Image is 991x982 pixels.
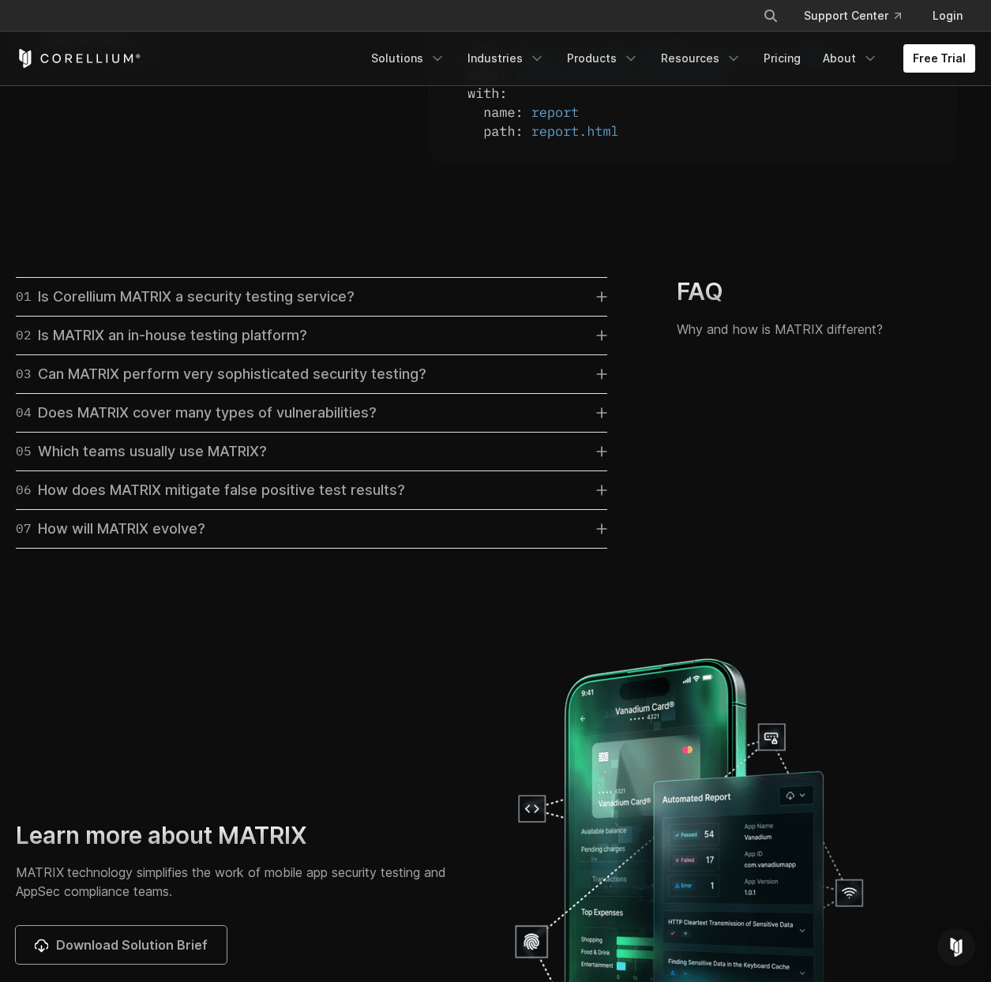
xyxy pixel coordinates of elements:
[16,286,32,308] span: 01
[651,44,751,73] a: Resources
[16,363,32,385] span: 03
[16,286,355,308] div: Is Corellium MATRIX a security testing service?
[16,402,607,424] a: 04Does MATRIX cover many types of vulnerabilities?
[16,518,32,540] span: 07
[903,44,975,73] a: Free Trial
[16,440,32,463] span: 05
[458,44,554,73] a: Industries
[677,320,915,339] p: Why and how is MATRIX different?
[937,928,975,966] div: Open Intercom Messenger
[16,479,32,501] span: 06
[16,440,607,463] a: 05Which teams usually use MATRIX?
[362,44,455,73] a: Solutions
[16,821,480,851] h2: Learn more about MATRIX
[16,518,205,540] div: How will MATRIX evolve?
[16,402,32,424] span: 04
[16,479,405,501] div: How does MATRIX mitigate false positive test results?
[754,44,810,73] a: Pricing
[16,863,480,901] p: technology simplifies the work of mobile app security testing and AppSec compliance teams.
[16,518,607,540] a: 07How will MATRIX evolve?
[16,324,607,347] a: 02Is MATRIX an in-house testing platform?
[16,363,426,385] div: Can MATRIX perform very sophisticated security testing?
[920,2,975,30] a: Login
[677,277,915,307] h3: FAQ
[756,2,785,30] button: Search
[16,479,607,501] a: 06How does MATRIX mitigate false positive test results?
[791,2,914,30] a: Support Center
[16,926,227,964] a: Download Solution Brief
[16,864,67,880] span: MATRIX
[16,286,607,308] a: 01Is Corellium MATRIX a security testing service?
[813,44,888,73] a: About
[557,44,648,73] a: Products
[56,935,208,954] span: Download Solution Brief
[16,363,607,385] a: 03Can MATRIX perform very sophisticated security testing?
[362,44,975,73] div: Navigation Menu
[16,324,32,347] span: 02
[16,440,267,463] div: Which teams usually use MATRIX?
[16,402,377,424] div: Does MATRIX cover many types of vulnerabilities?
[744,2,975,30] div: Navigation Menu
[16,49,141,68] a: Corellium Home
[16,324,307,347] div: Is MATRIX an in-house testing platform?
